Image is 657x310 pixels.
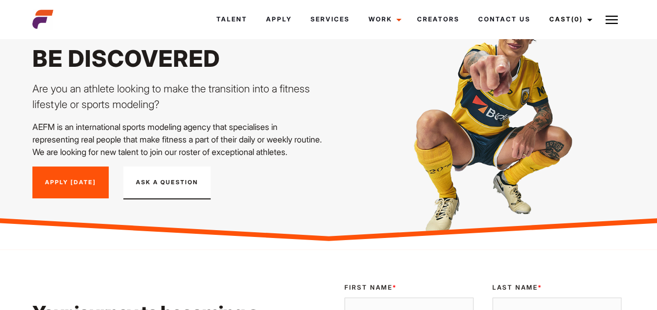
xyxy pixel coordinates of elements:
[32,9,53,30] img: cropped-aefm-brand-fav-22-square.png
[32,44,322,73] h1: Be Discovered
[257,5,301,33] a: Apply
[32,121,322,158] p: AEFM is an international sports modeling agency that specialises in representing real people that...
[469,5,540,33] a: Contact Us
[571,15,583,23] span: (0)
[408,5,469,33] a: Creators
[492,283,621,292] label: Last Name
[207,5,257,33] a: Talent
[540,5,598,33] a: Cast(0)
[359,5,408,33] a: Work
[605,14,618,26] img: Burger icon
[32,166,109,199] a: Apply [DATE]
[301,5,359,33] a: Services
[344,283,474,292] label: First Name
[123,166,211,200] button: Ask A Question
[32,81,322,112] p: Are you an athlete looking to make the transition into a fitness lifestyle or sports modeling?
